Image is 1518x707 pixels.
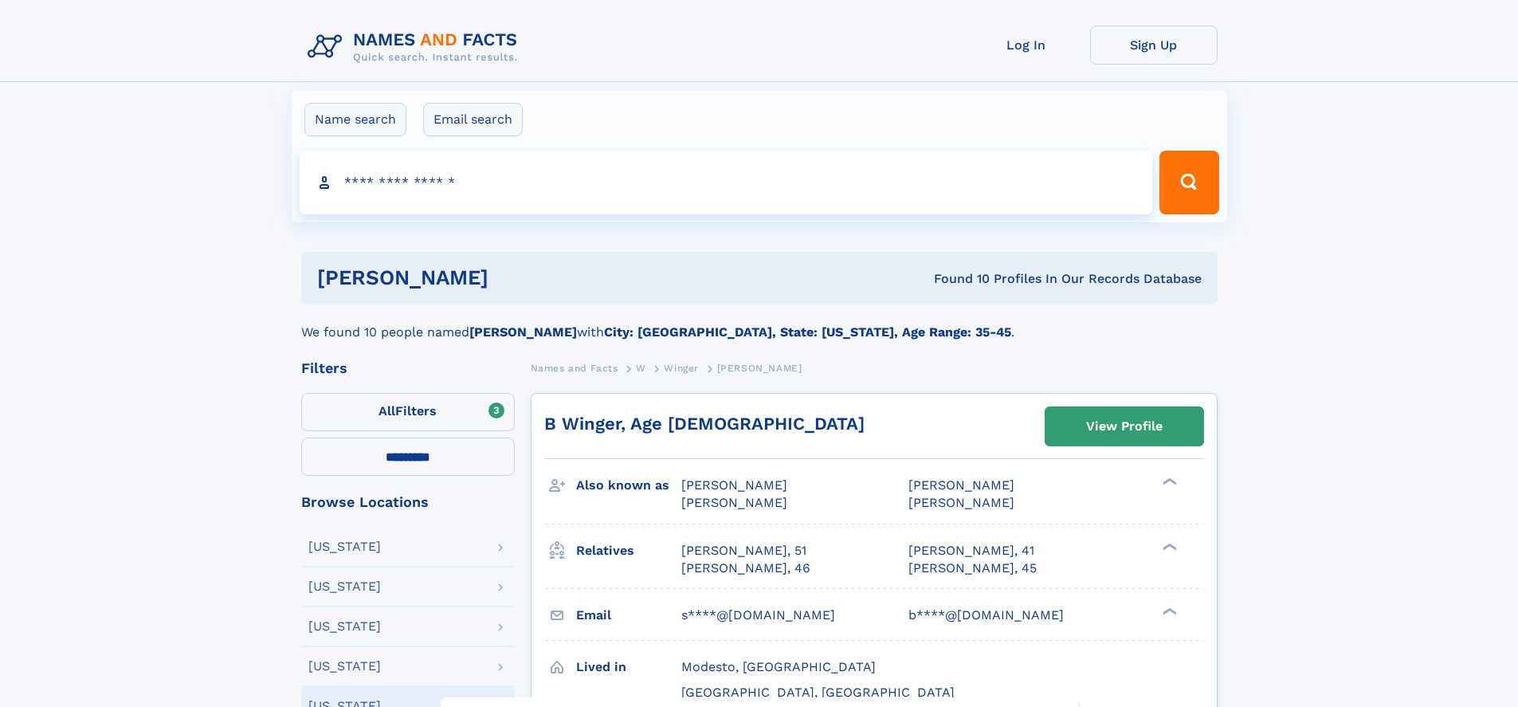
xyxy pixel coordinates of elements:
[301,26,531,69] img: Logo Names and Facts
[681,542,806,560] a: [PERSON_NAME], 51
[308,580,381,593] div: [US_STATE]
[963,26,1090,65] a: Log In
[531,358,618,378] a: Names and Facts
[636,363,646,374] span: W
[1159,541,1178,552] div: ❯
[681,495,787,510] span: [PERSON_NAME]
[908,477,1014,493] span: [PERSON_NAME]
[1090,26,1218,65] a: Sign Up
[308,620,381,633] div: [US_STATE]
[301,304,1218,342] div: We found 10 people named with .
[544,414,865,434] a: B Winger, Age [DEMOGRAPHIC_DATA]
[664,358,699,378] a: Winger
[469,324,577,340] b: [PERSON_NAME]
[1045,407,1203,446] a: View Profile
[301,495,515,509] div: Browse Locations
[576,602,681,629] h3: Email
[1159,477,1178,487] div: ❯
[576,654,681,681] h3: Lived in
[681,477,787,493] span: [PERSON_NAME]
[908,560,1037,577] a: [PERSON_NAME], 45
[711,270,1202,288] div: Found 10 Profiles In Our Records Database
[636,358,646,378] a: W
[301,393,515,431] label: Filters
[379,403,395,418] span: All
[304,103,406,136] label: Name search
[576,537,681,564] h3: Relatives
[908,495,1014,510] span: [PERSON_NAME]
[681,560,810,577] a: [PERSON_NAME], 46
[423,103,523,136] label: Email search
[301,361,515,375] div: Filters
[908,542,1034,560] a: [PERSON_NAME], 41
[681,659,876,674] span: Modesto, [GEOGRAPHIC_DATA]
[576,472,681,499] h3: Also known as
[1159,151,1218,214] button: Search Button
[717,363,802,374] span: [PERSON_NAME]
[300,151,1153,214] input: search input
[681,685,955,700] span: [GEOGRAPHIC_DATA], [GEOGRAPHIC_DATA]
[664,363,699,374] span: Winger
[317,268,712,288] h1: [PERSON_NAME]
[308,540,381,553] div: [US_STATE]
[308,660,381,673] div: [US_STATE]
[1086,408,1163,445] div: View Profile
[604,324,1011,340] b: City: [GEOGRAPHIC_DATA], State: [US_STATE], Age Range: 35-45
[1159,606,1178,616] div: ❯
